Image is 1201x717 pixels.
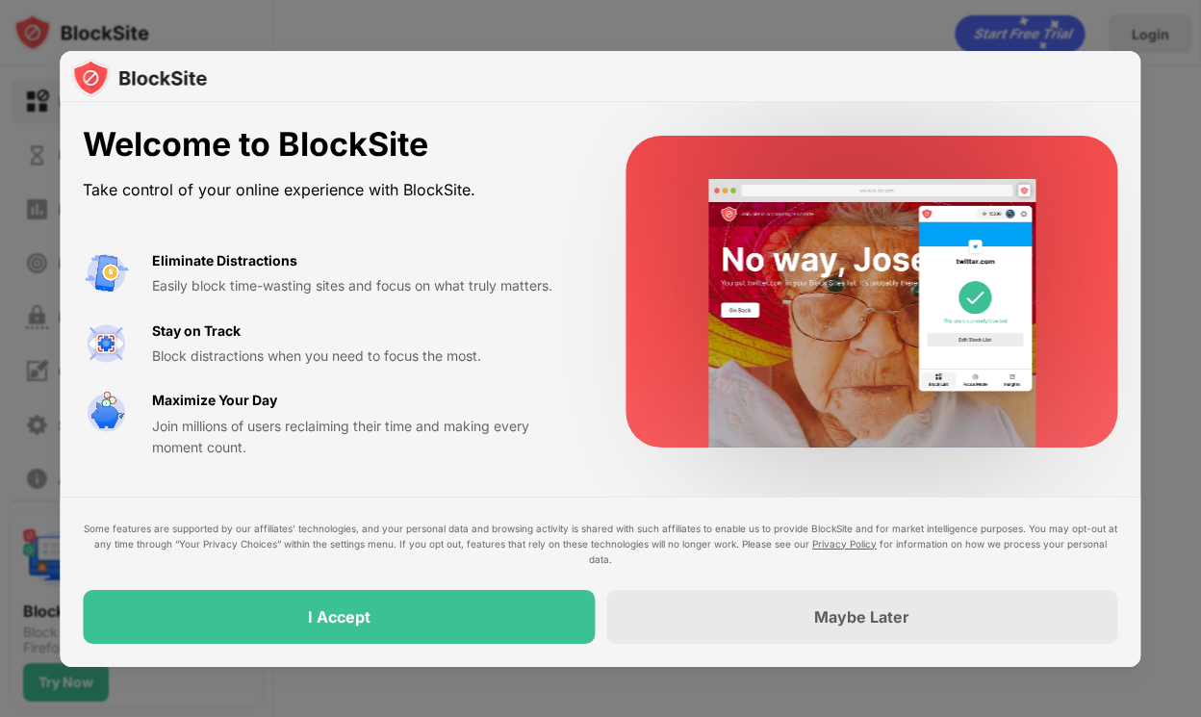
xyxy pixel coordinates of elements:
[152,320,241,342] div: Stay on Track
[308,607,371,627] div: I Accept
[83,320,129,367] img: value-focus.svg
[152,416,579,459] div: Join millions of users reclaiming their time and making every moment count.
[83,176,579,204] div: Take control of your online experience with BlockSite.
[83,521,1117,567] div: Some features are supported by our affiliates’ technologies, and your personal data and browsing ...
[152,275,579,296] div: Easily block time-wasting sites and focus on what truly matters.
[152,390,277,411] div: Maximize Your Day
[83,250,129,296] img: value-avoid-distractions.svg
[812,538,877,550] a: Privacy Policy
[83,390,129,436] img: value-safe-time.svg
[83,125,579,165] div: Welcome to BlockSite
[814,607,909,627] div: Maybe Later
[152,346,579,367] div: Block distractions when you need to focus the most.
[152,250,297,271] div: Eliminate Distractions
[71,59,207,97] img: logo-blocksite.svg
